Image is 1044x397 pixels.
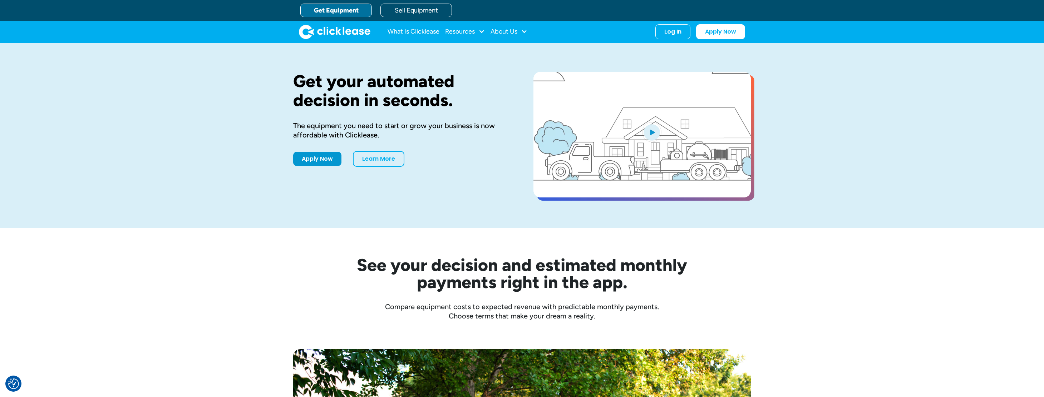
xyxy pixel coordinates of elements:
img: Revisit consent button [8,378,19,389]
div: About Us [491,25,527,39]
a: What Is Clicklease [388,25,439,39]
a: open lightbox [533,72,751,197]
a: Sell Equipment [380,4,452,17]
div: The equipment you need to start or grow your business is now affordable with Clicklease. [293,121,511,140]
h2: See your decision and estimated monthly payments right in the app. [322,256,722,291]
img: Blue play button logo on a light blue circular background [642,122,661,142]
img: Clicklease logo [299,25,370,39]
div: Compare equipment costs to expected revenue with predictable monthly payments. Choose terms that ... [293,302,751,321]
div: Log In [664,28,681,35]
h1: Get your automated decision in seconds. [293,72,511,110]
a: Get Equipment [300,4,372,17]
button: Consent Preferences [8,378,19,389]
a: home [299,25,370,39]
a: Apply Now [293,152,341,166]
a: Learn More [353,151,404,167]
a: Apply Now [696,24,745,39]
div: Resources [445,25,485,39]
